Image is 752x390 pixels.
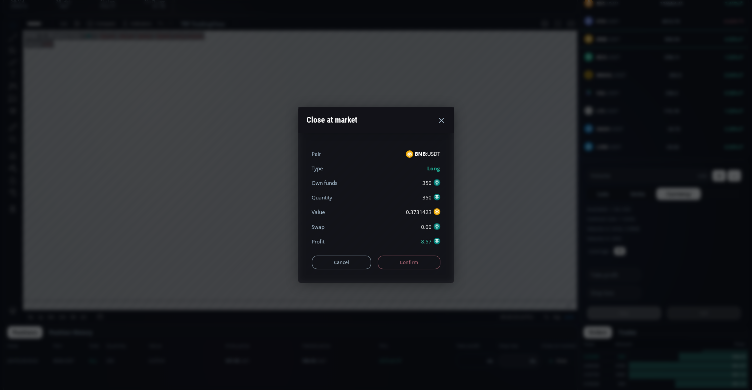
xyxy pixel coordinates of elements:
div: auto [561,297,570,302]
div: 961.34 [116,17,129,22]
div: 3m [44,297,50,302]
div: 1d [76,297,82,302]
div: 1y [34,297,39,302]
div: 0.3731423 [406,209,440,216]
div:  [6,90,11,97]
div: 960.92 [134,17,147,22]
div: Indicators [127,4,147,9]
div: Compare [92,4,111,9]
div: Close at market [307,112,358,129]
div: 1 m [56,4,63,9]
div: O [93,17,97,22]
div: Swap [312,223,325,231]
div: 1 [33,16,40,22]
div: Pair [312,150,321,158]
b: Long [428,165,440,172]
div: Type [312,165,323,172]
button: 00:43:23 (UTC) [494,293,531,306]
div: Toggle Percentage [538,293,547,306]
button: Cancel [312,256,371,269]
div: C [149,17,153,22]
span: :USDT [415,150,440,158]
button: Confirm [378,256,440,269]
div: Profit [312,238,325,245]
div: 8.57 [421,238,440,245]
div: 350 [423,179,440,187]
div: −0.41 (−0.04%) [168,17,199,22]
div: log [550,297,556,302]
div: Toggle Log Scale [547,293,558,306]
div: Quantity [312,194,333,201]
div: BNB [22,16,33,22]
div: Hide Drawings Toolbar [16,277,19,286]
div: 1m [55,297,62,302]
div: 5y [24,297,29,302]
div: Volume [22,24,37,29]
div: L [131,17,134,22]
span: 00:43:23 (UTC) [496,297,529,302]
div: Binance Coin [40,16,76,22]
div: 350 [423,194,440,201]
div: 961.33 [97,17,110,22]
div: Go to [91,293,101,306]
div: Own funds [312,179,338,187]
div: 4.02 [39,24,48,29]
div: 960.92 [153,17,166,22]
b: BNB [415,150,426,157]
div: 0.00 [421,223,440,231]
div: H [112,17,116,22]
div: Value [312,209,325,216]
div: 5d [67,297,72,302]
